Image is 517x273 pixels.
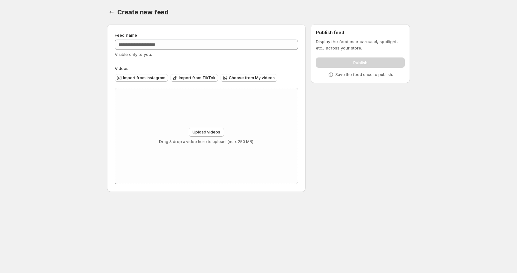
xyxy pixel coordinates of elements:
span: Upload videos [193,130,220,135]
span: Visible only to you. [115,52,152,57]
span: Videos [115,66,128,71]
button: Settings [107,8,116,17]
button: Upload videos [189,128,224,137]
span: Import from TikTok [179,75,215,80]
span: Create new feed [117,8,169,16]
button: Choose from My videos [221,74,277,82]
h2: Publish feed [316,29,405,36]
button: Import from Instagram [115,74,168,82]
p: Drag & drop a video here to upload. (max 250 MB) [159,139,253,144]
span: Feed name [115,33,137,38]
span: Import from Instagram [123,75,165,80]
p: Save the feed once to publish. [335,72,393,77]
span: Choose from My videos [229,75,275,80]
p: Display the feed as a carousel, spotlight, etc., across your store. [316,38,405,51]
button: Import from TikTok [171,74,218,82]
